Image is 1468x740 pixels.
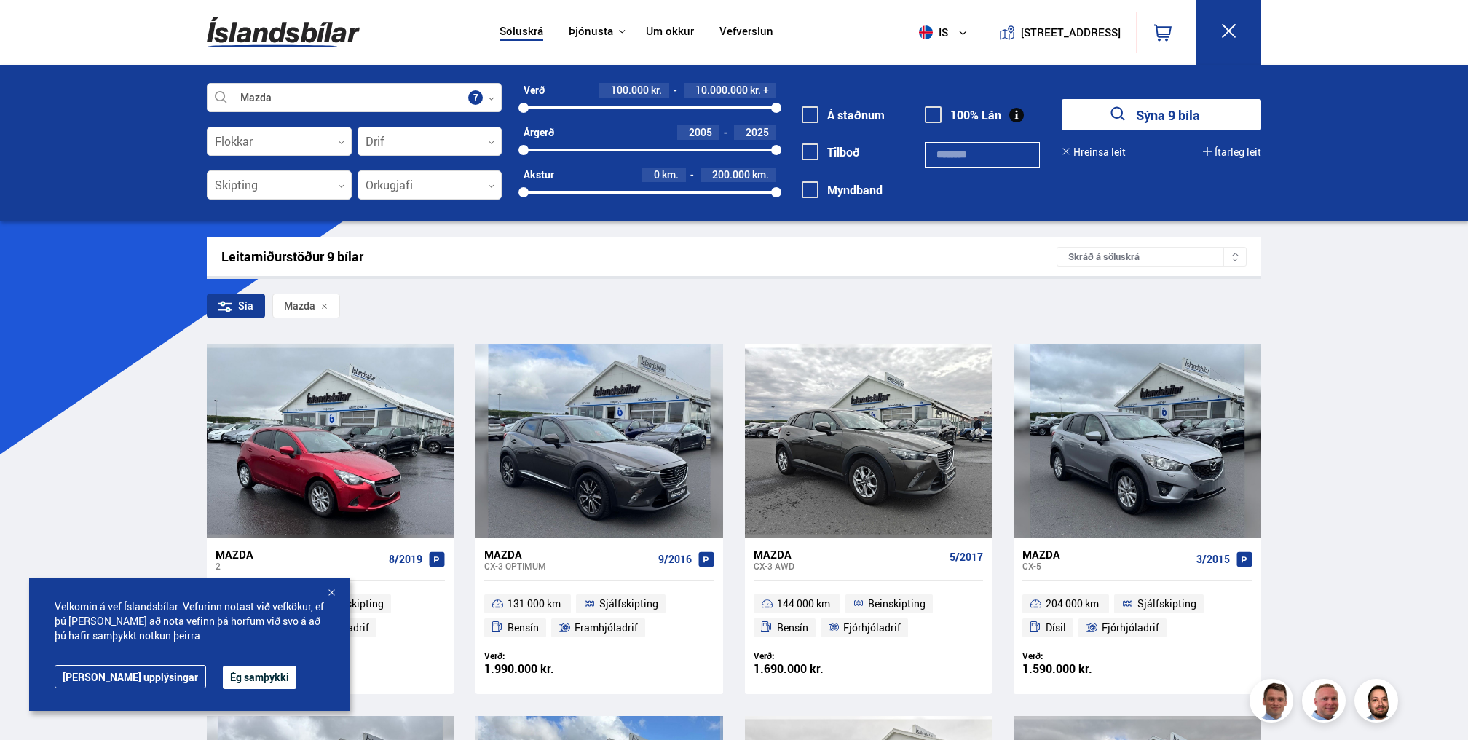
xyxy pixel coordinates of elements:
[484,663,599,675] div: 1.990.000 kr.
[500,25,543,40] a: Söluskrá
[1304,681,1348,725] img: siFngHWaQ9KaOqBr.png
[651,84,662,96] span: kr.
[207,538,454,694] a: Mazda 2 8/2019 65 000 km. Sjálfskipting Bensín Framhjóladrif Verð: 2.190.000 kr.
[843,619,901,637] span: Fjórhjóladrif
[221,249,1057,264] div: Leitarniðurstöður 9 bílar
[1252,681,1295,725] img: FbJEzSuNWCJXmdc-.webp
[508,619,539,637] span: Bensín
[646,25,694,40] a: Um okkur
[754,561,944,571] div: CX-3 AWD
[1046,595,1102,613] span: 204 000 km.
[987,12,1129,53] a: [STREET_ADDRESS]
[1014,538,1260,694] a: Mazda CX-5 3/2015 204 000 km. Sjálfskipting Dísil Fjórhjóladrif Verð: 1.590.000 kr.
[868,595,926,613] span: Beinskipting
[216,561,383,571] div: 2
[662,169,679,181] span: km.
[1357,681,1400,725] img: nhp88E3Fdnt1Opn2.png
[207,294,265,318] div: Sía
[223,666,296,689] button: Ég samþykki
[950,551,983,563] span: 5/2017
[754,650,869,661] div: Verð:
[802,109,885,122] label: Á staðnum
[1062,146,1126,158] button: Hreinsa leit
[754,663,869,675] div: 1.690.000 kr.
[919,25,933,39] img: svg+xml;base64,PHN2ZyB4bWxucz0iaHR0cDovL3d3dy53My5vcmcvMjAwMC9zdmciIHdpZHRoPSI1MTIiIGhlaWdodD0iNT...
[802,184,883,197] label: Myndband
[1022,663,1137,675] div: 1.590.000 kr.
[913,25,950,39] span: is
[1196,554,1230,565] span: 3/2015
[484,548,652,561] div: Mazda
[750,84,761,96] span: kr.
[216,548,383,561] div: Mazda
[1102,619,1159,637] span: Fjórhjóladrif
[752,169,769,181] span: km.
[695,83,748,97] span: 10.000.000
[763,84,769,96] span: +
[1203,146,1261,158] button: Ítarleg leit
[611,83,649,97] span: 100.000
[569,25,613,39] button: Þjónusta
[754,548,944,561] div: Mazda
[284,300,315,312] span: Mazda
[524,84,545,96] div: Verð
[1022,548,1190,561] div: Mazda
[654,168,660,181] span: 0
[1022,650,1137,661] div: Verð:
[55,599,324,643] span: Velkomin á vef Íslandsbílar. Vefurinn notast við vefkökur, ef þú [PERSON_NAME] að nota vefinn þá ...
[719,25,773,40] a: Vefverslun
[913,11,979,54] button: is
[712,168,750,181] span: 200.000
[689,125,712,139] span: 2005
[745,538,992,694] a: Mazda CX-3 AWD 5/2017 144 000 km. Beinskipting Bensín Fjórhjóladrif Verð: 1.690.000 kr.
[484,650,599,661] div: Verð:
[524,169,554,181] div: Akstur
[575,619,638,637] span: Framhjóladrif
[508,595,564,613] span: 131 000 km.
[777,619,808,637] span: Bensín
[389,554,422,565] span: 8/2019
[1137,595,1196,613] span: Sjálfskipting
[1057,247,1247,267] div: Skráð á söluskrá
[599,595,658,613] span: Sjálfskipting
[1062,99,1261,130] button: Sýna 9 bíla
[1026,26,1115,39] button: [STREET_ADDRESS]
[802,146,860,159] label: Tilboð
[484,561,652,571] div: CX-3 OPTIMUM
[325,595,384,613] span: Sjálfskipting
[925,109,1001,122] label: 100% Lán
[746,125,769,139] span: 2025
[658,554,692,565] span: 9/2016
[777,595,833,613] span: 144 000 km.
[1022,561,1190,571] div: CX-5
[1046,619,1066,637] span: Dísil
[207,9,360,56] img: G0Ugv5HjCgRt.svg
[475,538,722,694] a: Mazda CX-3 OPTIMUM 9/2016 131 000 km. Sjálfskipting Bensín Framhjóladrif Verð: 1.990.000 kr.
[55,665,206,688] a: [PERSON_NAME] upplýsingar
[524,127,554,138] div: Árgerð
